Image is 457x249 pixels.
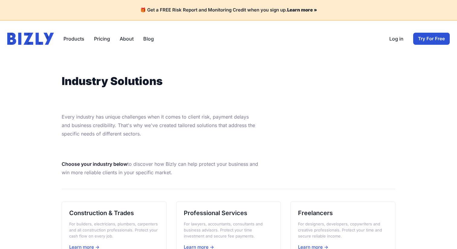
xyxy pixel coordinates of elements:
[389,35,404,42] a: Log in
[62,160,258,177] p: to discover how Bizly can help protect your business and win more reliable clients in your specif...
[143,35,154,42] a: Blog
[298,209,388,217] h3: Freelancers
[287,7,317,13] a: Learn more »
[94,35,110,42] a: Pricing
[120,35,134,42] a: About
[184,221,274,239] p: For lawyers, accountants, consultants and business advisors. Protect your time investment and sec...
[62,161,127,167] strong: Choose your industry below
[62,75,258,87] h1: Industry Solutions
[298,221,388,239] p: For designers, developers, copywriters and creative professionals. Protect your time and secure r...
[63,35,84,42] button: Products
[69,221,159,239] p: For builders, electricians, plumbers, carpenters and all construction professionals. Protect your...
[7,7,450,13] h4: 🎁 Get a FREE Risk Report and Monitoring Credit when you sign up.
[69,209,159,217] h3: Construction & Trades
[184,209,274,217] h3: Professional Services
[62,113,258,138] p: Every industry has unique challenges when it comes to client risk, payment delays and business cr...
[413,33,450,45] a: Try For Free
